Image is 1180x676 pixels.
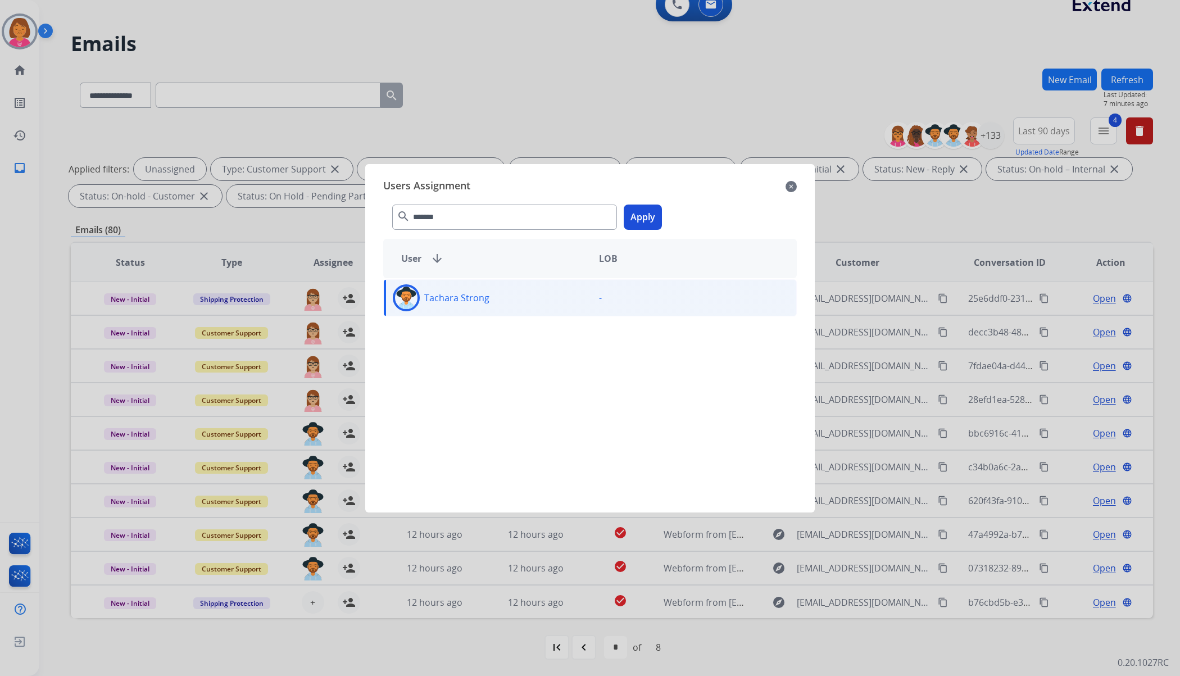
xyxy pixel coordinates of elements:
[392,252,590,265] div: User
[599,291,602,305] p: -
[397,210,410,223] mat-icon: search
[624,205,662,230] button: Apply
[383,178,470,196] span: Users Assignment
[786,180,797,193] mat-icon: close
[599,252,618,265] span: LOB
[430,252,444,265] mat-icon: arrow_downward
[424,291,489,305] p: Tachara Strong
